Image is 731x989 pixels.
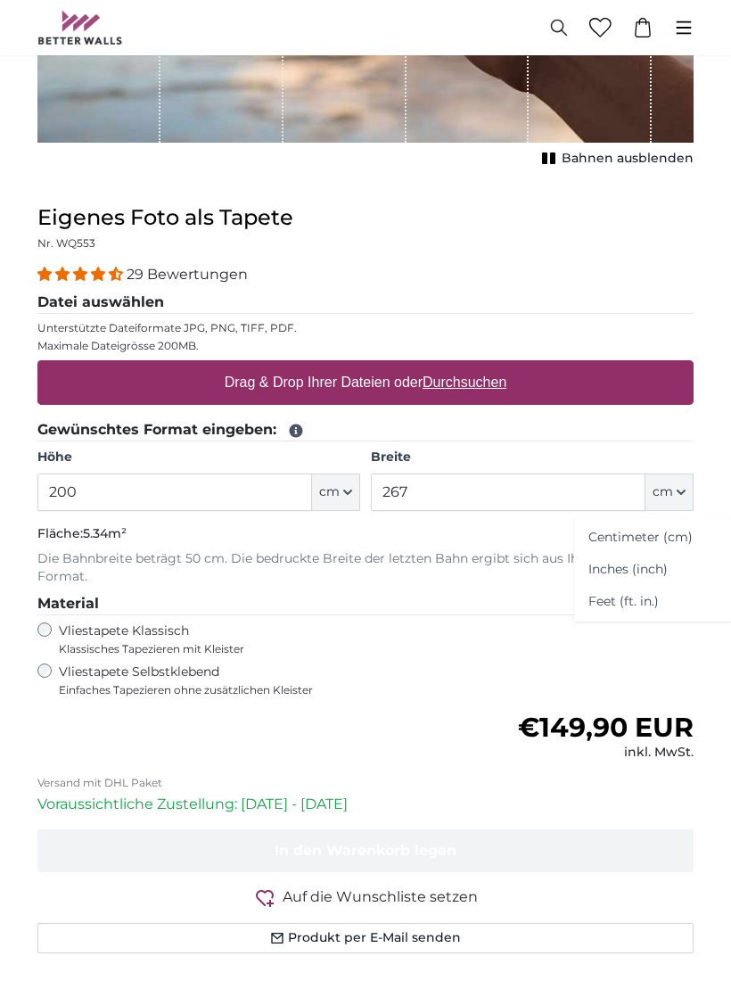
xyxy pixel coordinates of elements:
p: Maximale Dateigrösse 200MB. [37,339,694,353]
label: Drag & Drop Ihrer Dateien oder [218,365,514,400]
button: Bahnen ausblenden [537,146,694,171]
p: Fläche: [37,525,694,543]
legend: Datei auswählen [37,292,694,314]
span: Auf die Wunschliste setzen [283,886,478,908]
button: cm [645,474,694,511]
span: Nr. WQ553 [37,236,95,250]
h1: Eigenes Foto als Tapete [37,203,694,232]
button: cm [312,474,360,511]
span: 29 Bewertungen [127,266,248,283]
span: 5.34m² [83,525,127,541]
button: In den Warenkorb legen [37,829,694,872]
span: Bahnen ausblenden [562,150,694,168]
a: Centimeter (cm) [574,522,731,554]
span: In den Warenkorb legen [275,842,456,859]
legend: Gewünschtes Format eingeben: [37,419,694,441]
p: Versand mit DHL Paket [37,776,694,790]
u: Durchsuchen [423,375,506,390]
p: Voraussichtliche Zustellung: [DATE] - [DATE] [37,794,694,815]
button: Produkt per E-Mail senden [37,923,694,953]
legend: Material [37,593,694,615]
span: cm [319,483,340,501]
label: Vliestapete Selbstklebend [59,663,473,697]
span: 4.34 stars [37,266,127,283]
img: Betterwalls [37,11,123,45]
span: Einfaches Tapezieren ohne zusätzlichen Kleister [59,683,473,697]
span: €149,90 EUR [518,711,694,744]
span: Klassisches Tapezieren mit Kleister [59,642,374,656]
p: Unterstützte Dateiformate JPG, PNG, TIFF, PDF. [37,321,694,335]
a: Feet (ft. in.) [574,586,731,618]
label: Höhe [37,449,360,466]
span: cm [653,483,673,501]
div: inkl. MwSt. [518,744,694,762]
label: Breite [371,449,694,466]
button: Auf die Wunschliste setzen [37,886,694,909]
label: Vliestapete Klassisch [59,622,374,656]
p: Die Bahnbreite beträgt 50 cm. Die bedruckte Breite der letzten Bahn ergibt sich aus Ihrem gewählt... [37,550,694,586]
a: Inches (inch) [574,554,731,586]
